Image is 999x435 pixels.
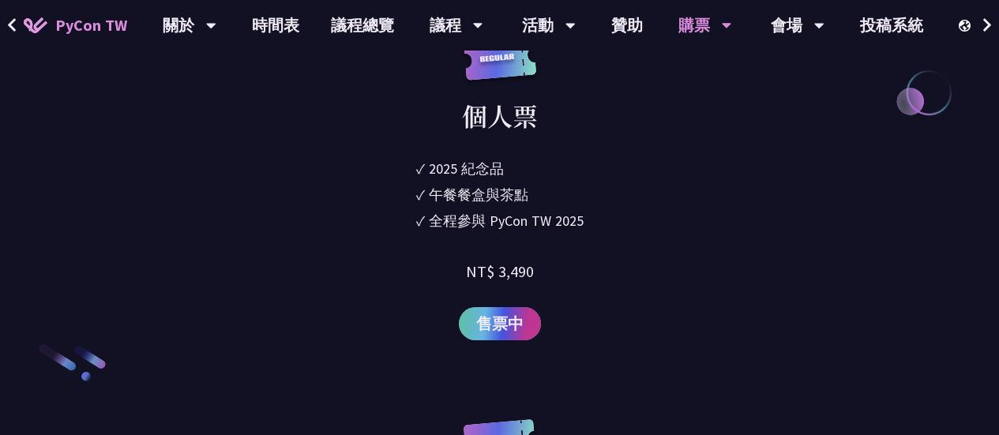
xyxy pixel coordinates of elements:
li: ✓ [416,210,584,231]
li: ✓ [416,184,584,205]
a: PyCon TW [8,6,143,45]
div: 2025 紀念品 [429,158,504,179]
div: 午餐餐盒與茶點 [429,184,528,205]
div: 全程參與 PyCon TW 2025 [429,210,584,231]
div: 個人票 [462,96,538,134]
li: ✓ [416,158,584,179]
div: NT$ 3,490 [466,260,534,283]
img: Home icon of PyCon TW 2025 [24,17,47,33]
span: PyCon TW [55,13,127,37]
span: 售票中 [476,312,524,336]
img: Locale Icon [959,20,975,32]
a: 售票中 [459,307,541,340]
img: regular.8f272d9.svg [460,36,539,96]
